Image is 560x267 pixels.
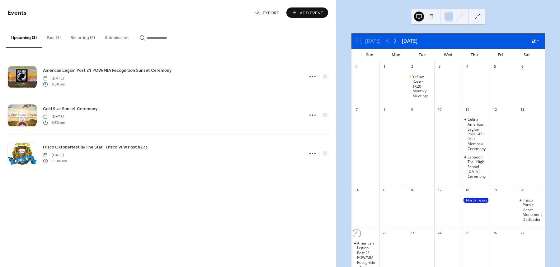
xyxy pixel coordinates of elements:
[468,155,487,179] div: Lebanon Trail High School [DATE] Ceremony
[43,153,67,158] span: [DATE]
[6,25,42,48] button: Upcoming (3)
[43,106,97,112] span: Gold Star Sunset Ceremony
[409,230,416,237] div: 23
[464,187,471,194] div: 18
[43,143,148,151] a: Frisco Oktoberfest @ The Star - Frisco VFW Post 8273
[353,63,360,70] div: 31
[519,106,526,113] div: 13
[43,120,65,125] span: 6:30 pm
[66,25,100,47] button: Recurring (2)
[519,63,526,70] div: 6
[402,37,417,45] div: [DATE]
[43,158,67,164] span: 11:00 am
[412,74,432,99] div: Yellow Rose - TX20 Monthly Meetings
[462,117,490,151] div: Celina American Legion Post 145 - 9/11 Memorial Ceremony
[43,81,65,87] span: 6:30 pm
[436,230,443,237] div: 24
[409,106,416,113] div: 9
[409,49,435,61] div: Tue
[356,49,383,61] div: Sun
[492,63,498,70] div: 5
[462,198,490,203] div: North Texas Giving Day
[353,230,360,237] div: 21
[407,74,435,99] div: Yellow Rose - TX20 Monthly Meetings
[383,49,409,61] div: Mon
[436,106,443,113] div: 10
[487,49,514,61] div: Fri
[300,10,323,16] span: Add Event
[381,63,388,70] div: 1
[249,7,284,18] a: Export
[43,114,65,120] span: [DATE]
[409,63,416,70] div: 2
[436,63,443,70] div: 3
[353,187,360,194] div: 14
[43,76,65,81] span: [DATE]
[353,106,360,113] div: 7
[519,230,526,237] div: 27
[100,25,134,47] button: Submissions
[517,198,545,222] div: Frisco Purple Heart Monument Dedication
[492,230,498,237] div: 26
[461,49,487,61] div: Thu
[519,187,526,194] div: 20
[381,106,388,113] div: 8
[492,106,498,113] div: 12
[381,230,388,237] div: 22
[263,10,279,16] span: Export
[43,67,172,74] a: American Legion Post 21 POW/MIA Recognition Sunset Ceremony
[42,25,66,47] button: Past (4)
[436,187,443,194] div: 17
[435,49,461,61] div: Wed
[464,63,471,70] div: 4
[43,144,148,151] span: Frisco Oktoberfest @ The Star - Frisco VFW Post 8273
[409,187,416,194] div: 16
[464,106,471,113] div: 11
[381,187,388,194] div: 15
[468,117,487,151] div: Celina American Legion Post 145 - 9/11 Memorial Ceremony
[514,49,540,61] div: Sat
[286,7,328,18] button: Add Event
[462,155,490,179] div: Lebanon Trail High School Patriot Day Ceremony
[492,187,498,194] div: 19
[8,7,27,19] span: Events
[464,230,471,237] div: 25
[43,105,97,112] a: Gold Star Sunset Ceremony
[523,198,542,222] div: Frisco Purple Heart Monument Dedication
